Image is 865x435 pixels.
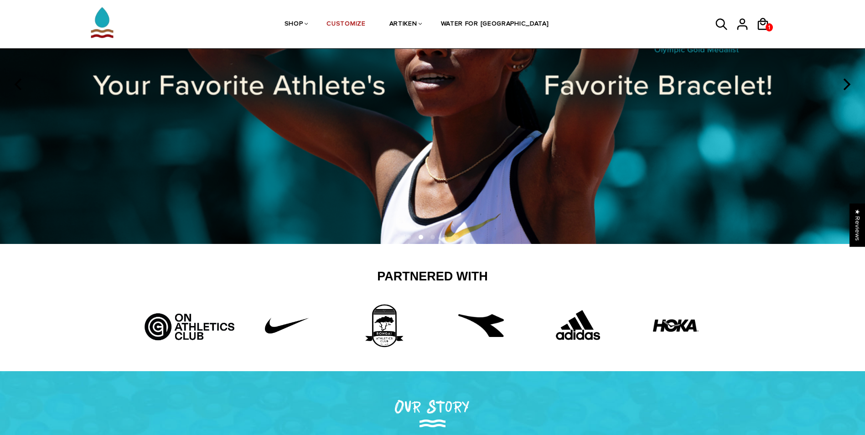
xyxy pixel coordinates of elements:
[350,303,418,348] img: 3rd_partner.png
[285,0,303,49] a: SHOP
[836,74,856,94] button: next
[458,303,504,348] img: free-diadora-logo-icon-download-in-svg-png-gif-file-formats--brand-fashion-pack-logos-icons-28542...
[148,269,718,285] h2: Partnered With
[766,22,773,33] span: 1
[766,23,773,31] a: 1
[253,303,321,348] img: Untitled-1_42f22808-10d6-43b8-a0fd-fffce8cf9462.png
[241,394,624,418] h2: Our Story
[141,303,238,343] img: Artboard_5_bcd5fb9d-526a-4748-82a7-e4a7ed1c43f8.jpg
[849,203,865,247] div: Click to open Judge.me floating reviews tab
[326,0,365,49] a: CUSTOMIZE
[9,74,29,94] button: previous
[544,303,612,348] img: Adidas.png
[653,303,699,348] img: HOKA-logo.webp
[441,0,549,49] a: WATER FOR [GEOGRAPHIC_DATA]
[389,0,417,49] a: ARTIKEN
[420,419,445,427] img: Our Story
